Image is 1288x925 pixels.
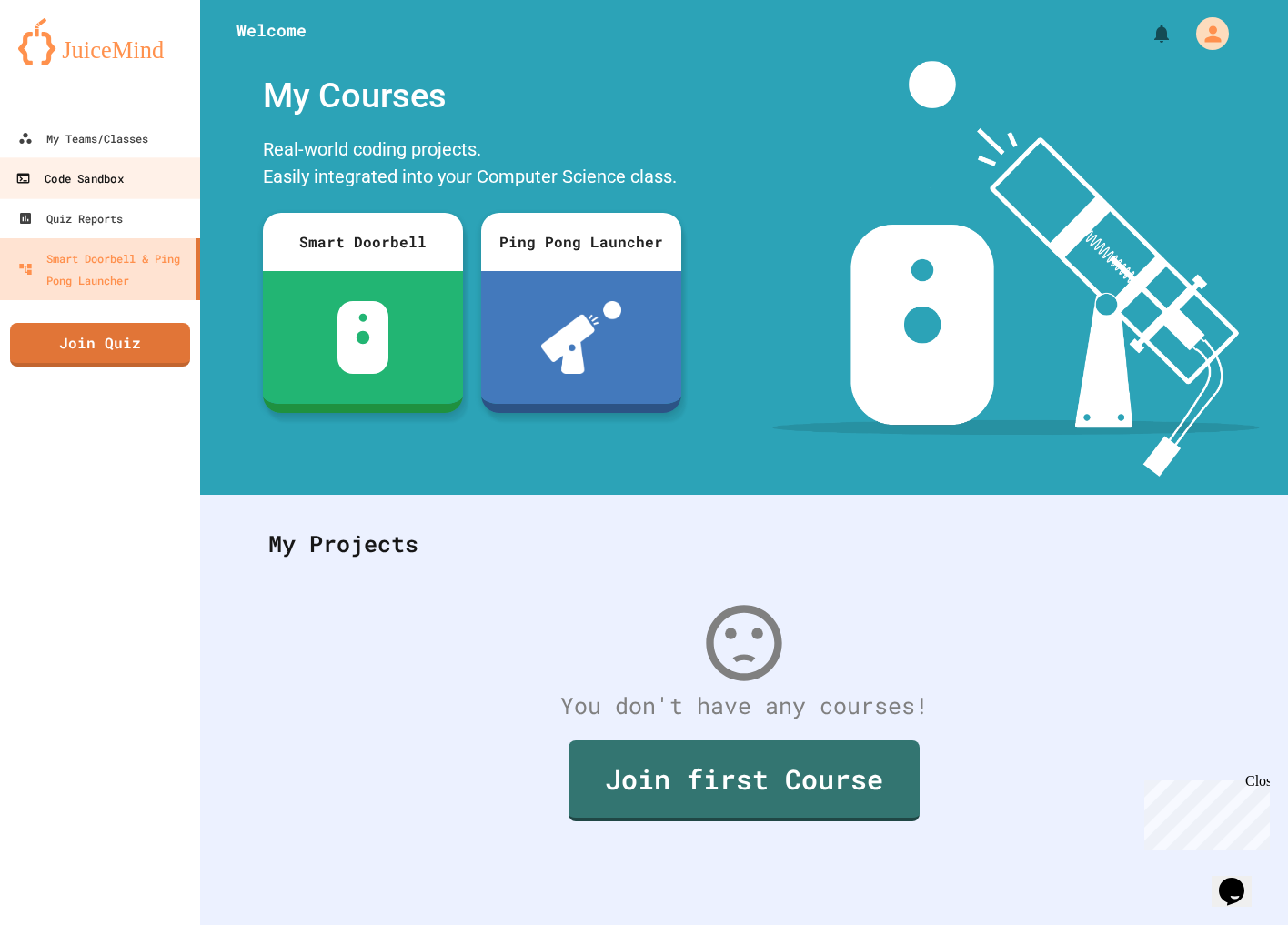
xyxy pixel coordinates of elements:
[254,131,690,199] div: Real-world coding projects. Easily integrated into your Computer Science class.
[18,18,182,65] img: logo-orange.svg
[15,167,123,190] div: Code Sandbox
[18,207,123,229] div: Quiz Reports
[254,61,690,131] div: My Courses
[337,301,389,374] img: sdb-white.svg
[1177,13,1233,55] div: My Account
[1117,18,1177,49] div: My Notifications
[18,247,189,291] div: Smart Doorbell & Ping Pong Launcher
[1137,773,1270,850] iframe: chat widget
[569,740,920,821] a: Join first Course
[772,61,1260,477] img: banner-image-my-projects.png
[7,7,126,116] div: Chat with us now!Close
[263,213,463,271] div: Smart Doorbell
[10,323,190,367] a: Join Quiz
[1212,852,1270,907] iframe: chat widget
[250,508,1238,579] div: My Projects
[250,689,1238,723] div: You don't have any courses!
[481,213,681,271] div: Ping Pong Launcher
[541,301,622,374] img: ppl-with-ball.png
[18,127,148,149] div: My Teams/Classes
